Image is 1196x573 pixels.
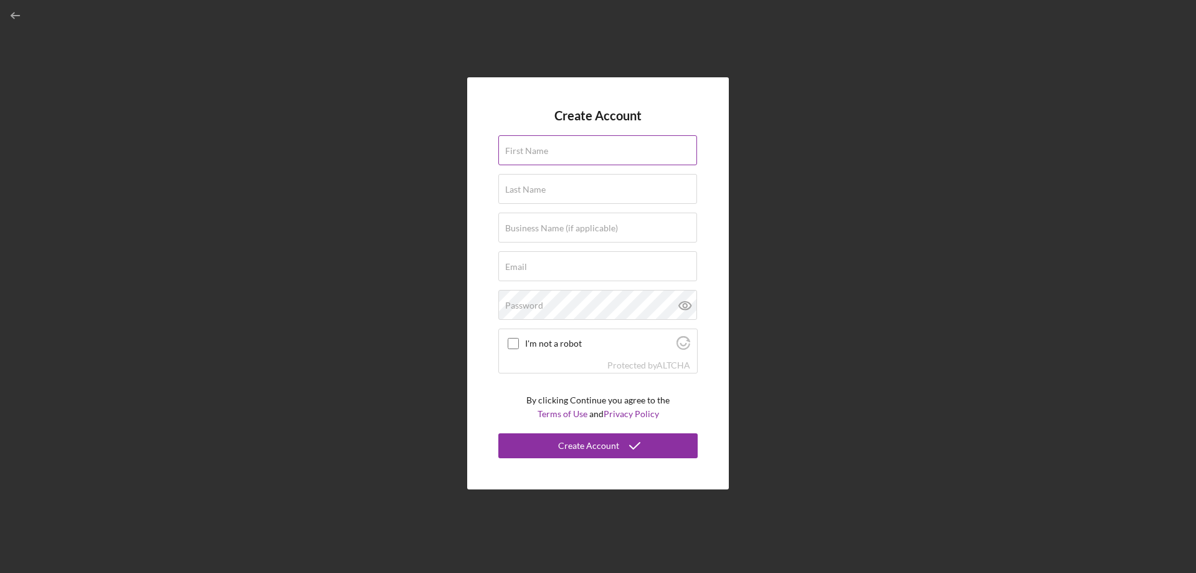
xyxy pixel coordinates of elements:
[505,146,548,156] label: First Name
[505,262,527,272] label: Email
[554,108,642,123] h4: Create Account
[607,360,690,370] div: Protected by
[505,301,543,311] label: Password
[525,339,673,349] label: I'm not a robot
[657,360,690,370] a: Visit Altcha.org
[505,185,546,195] label: Last Name
[604,408,659,419] a: Privacy Policy
[498,433,698,458] button: Create Account
[526,393,670,421] p: By clicking Continue you agree to the and
[676,341,690,352] a: Visit Altcha.org
[505,223,618,233] label: Business Name (if applicable)
[538,408,587,419] a: Terms of Use
[558,433,619,458] div: Create Account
